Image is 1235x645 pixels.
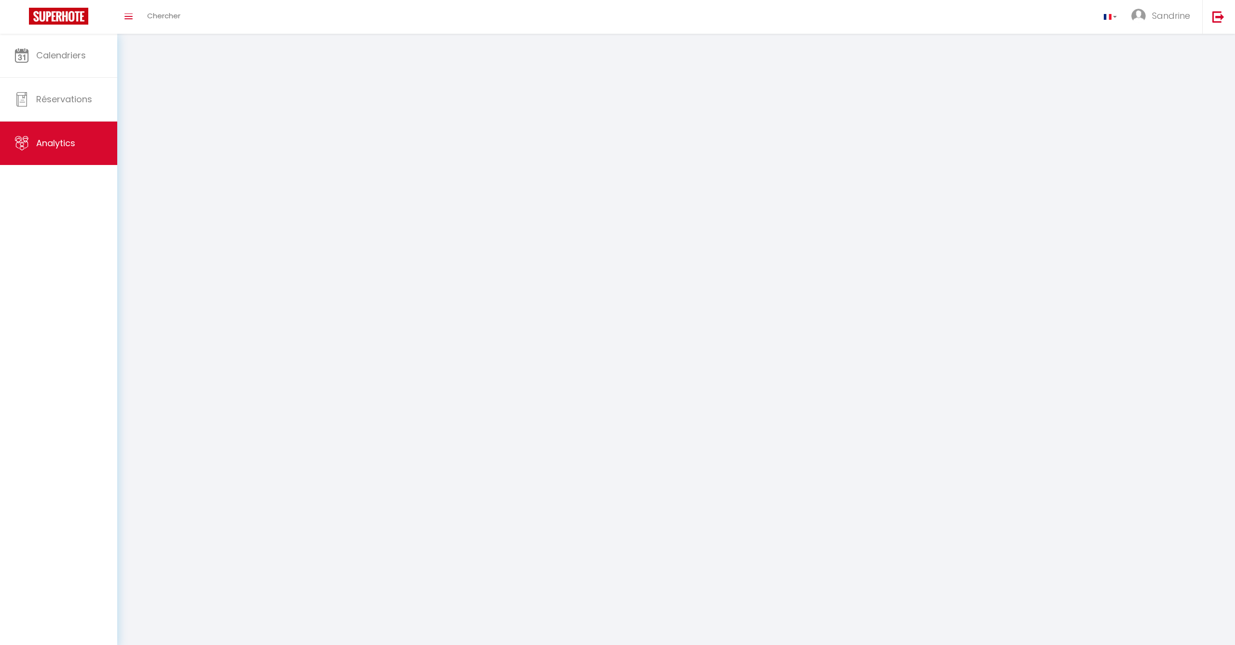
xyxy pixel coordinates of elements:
button: Ouvrir le widget de chat LiveChat [8,4,37,33]
img: ... [1131,9,1146,23]
span: Analytics [36,137,75,149]
span: Chercher [147,11,180,21]
span: Calendriers [36,49,86,61]
span: Sandrine [1152,10,1190,22]
img: logout [1212,11,1224,23]
span: Réservations [36,93,92,105]
img: Super Booking [29,8,88,25]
